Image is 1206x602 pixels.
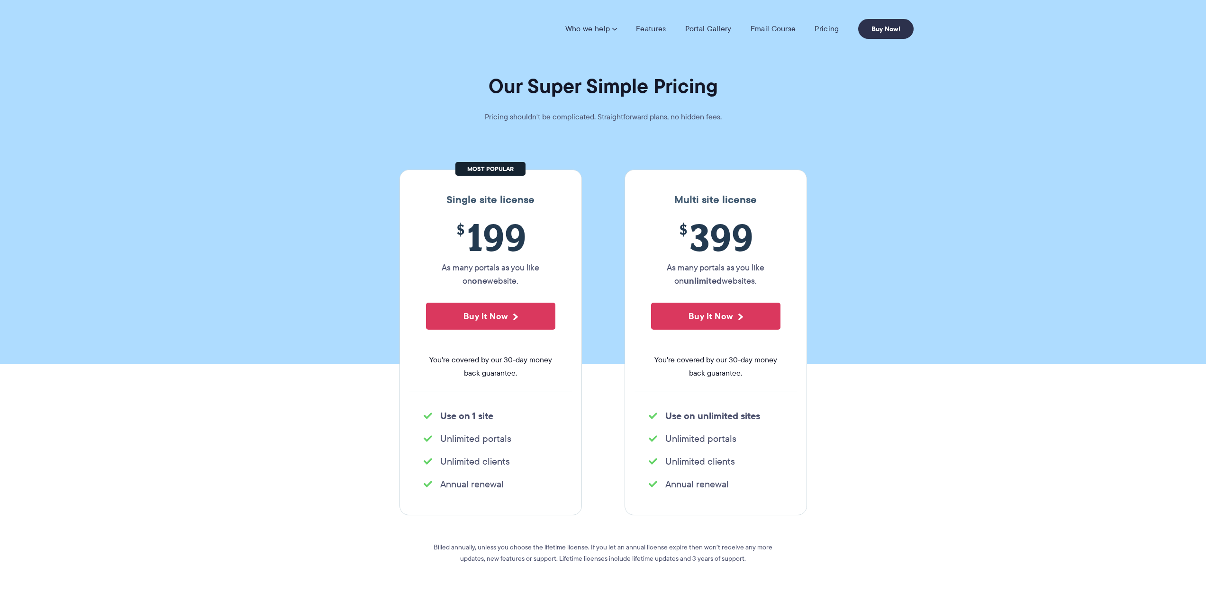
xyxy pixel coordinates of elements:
[649,455,783,468] li: Unlimited clients
[424,432,558,445] li: Unlimited portals
[665,409,760,423] strong: Use on unlimited sites
[651,303,780,330] button: Buy It Now
[426,216,555,259] span: 199
[424,455,558,468] li: Unlimited clients
[649,477,783,491] li: Annual renewal
[472,274,487,287] strong: one
[409,194,572,206] h3: Single site license
[858,19,914,39] a: Buy Now!
[636,24,666,34] a: Features
[751,24,796,34] a: Email Course
[651,216,780,259] span: 399
[684,274,722,287] strong: unlimited
[565,24,617,34] a: Who we help
[426,303,555,330] button: Buy It Now
[424,477,558,491] li: Annual renewal
[461,110,745,124] p: Pricing shouldn't be complicated. Straightforward plans, no hidden fees.
[440,409,493,423] strong: Use on 1 site
[426,353,555,380] span: You're covered by our 30-day money back guarantee.
[433,541,774,564] p: Billed annually, unless you choose the lifetime license. If you let an annual license expire then...
[685,24,732,34] a: Portal Gallery
[426,261,555,288] p: As many portals as you like on website.
[649,432,783,445] li: Unlimited portals
[635,194,797,206] h3: Multi site license
[651,261,780,288] p: As many portals as you like on websites.
[815,24,839,34] a: Pricing
[651,353,780,380] span: You're covered by our 30-day money back guarantee.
